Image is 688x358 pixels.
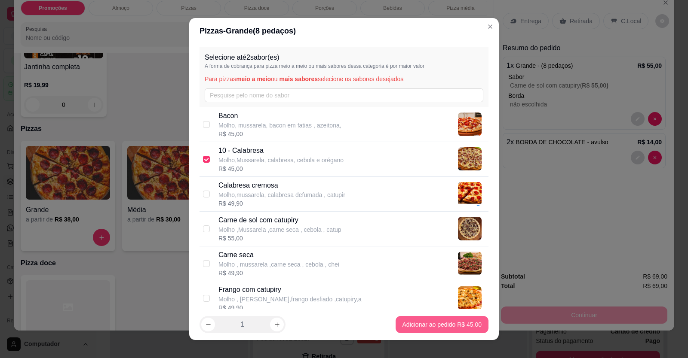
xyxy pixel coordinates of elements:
[205,88,483,102] input: Pesquise pelo nome do sabor
[205,63,483,70] p: A forma de cobrança para pizza meio a meio ou mais sabores dessa categoria é por
[458,147,482,171] img: product-image
[218,303,362,312] div: R$ 49,90
[218,146,344,156] p: 10 - Calabresa
[458,252,482,275] img: product-image
[218,111,341,121] p: Bacon
[218,130,341,138] div: R$ 45,00
[218,180,345,191] p: Calabresa cremosa
[218,225,341,234] p: Molho ,Mussarela ,carne seca , cebola , catup
[396,316,488,333] button: Adicionar ao pedido R$ 45,00
[458,286,482,310] img: product-image
[218,164,344,173] div: R$ 45,00
[218,285,362,295] p: Frango com catupiry
[236,76,271,82] span: meio a meio
[218,191,345,199] p: Molho,mussarela, calabresa defumada , catupir
[218,295,362,303] p: Molho , [PERSON_NAME],frango desfiado ,catupiry,a
[218,234,341,243] div: R$ 55,00
[218,121,341,130] p: Molho, mussarela, bacon em fatias , azeitona,
[399,63,424,69] span: maior valor
[200,25,488,37] div: Pizzas - Grande ( 8 pedaços)
[458,112,482,136] img: product-image
[279,76,318,82] span: mais sabores
[218,250,339,260] p: Carne seca
[218,156,344,164] p: Molho,Mussarela, calabresa, cebola e orégano
[201,318,215,331] button: decrease-product-quantity
[218,260,339,269] p: Molho , mussarela ,carne seca , cebola , chei
[205,52,483,63] p: Selecione até 2 sabor(es)
[270,318,284,331] button: increase-product-quantity
[218,269,339,277] div: R$ 49,90
[241,319,245,330] p: 1
[483,20,497,33] button: Close
[218,199,345,208] div: R$ 49,90
[218,215,341,225] p: Carne de sol com catupiry
[458,182,482,206] img: product-image
[205,75,483,83] p: Para pizzas ou selecione os sabores desejados
[458,217,482,240] img: product-image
